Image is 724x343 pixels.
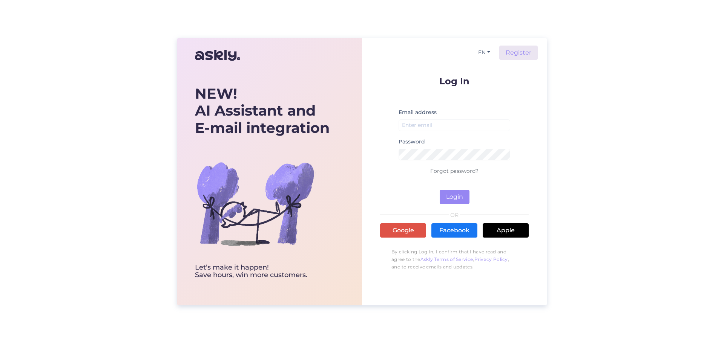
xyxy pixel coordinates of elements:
button: Login [440,190,469,204]
p: By clicking Log In, I confirm that I have read and agree to the , , and to receive emails and upd... [380,244,529,274]
a: Privacy Policy [474,256,508,262]
a: Facebook [431,223,477,238]
div: AI Assistant and E-mail integration [195,85,330,137]
a: Forgot password? [430,168,479,174]
label: Email address [399,108,437,116]
a: Register [499,46,538,60]
b: NEW! [195,85,237,102]
div: Let’s make it happen! Save hours, win more customers. [195,264,330,279]
button: EN [475,47,493,58]
span: OR [449,212,460,218]
a: Google [380,223,426,238]
a: Askly Terms of Service [420,256,473,262]
img: Askly [195,46,240,64]
img: bg-askly [195,143,316,264]
label: Password [399,138,425,146]
a: Apple [483,223,529,238]
input: Enter email [399,119,510,131]
p: Log In [380,76,529,86]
